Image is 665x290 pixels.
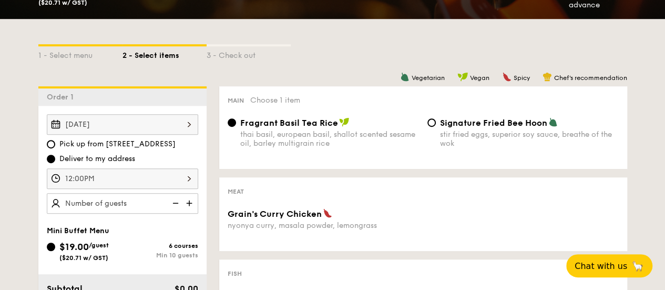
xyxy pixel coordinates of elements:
input: Pick up from [STREET_ADDRESS] [47,140,55,148]
span: Grain's Curry Chicken [228,209,322,219]
div: 6 courses [122,242,198,249]
span: Vegan [470,74,489,82]
img: icon-add.58712e84.svg [182,193,198,213]
input: Deliver to my address [47,155,55,163]
img: icon-vegetarian.fe4039eb.svg [400,72,410,82]
span: Signature Fried Bee Hoon [440,118,547,128]
img: icon-spicy.37a8142b.svg [502,72,511,82]
span: 🦙 [631,260,644,272]
div: 2 - Select items [122,46,207,61]
span: Meat [228,188,244,195]
img: icon-vegetarian.fe4039eb.svg [548,117,558,127]
span: Choose 1 item [250,96,300,105]
input: Fragrant Basil Tea Ricethai basil, european basil, shallot scented sesame oil, barley multigrain ... [228,118,236,127]
span: Deliver to my address [59,154,135,164]
span: Order 1 [47,93,78,102]
span: ($20.71 w/ GST) [59,254,108,262]
input: Signature Fried Bee Hoonstir fried eggs, superior soy sauce, breathe of the wok [427,118,436,127]
div: stir fried eggs, superior soy sauce, breathe of the wok [440,130,619,148]
span: Spicy [514,74,530,82]
span: $19.00 [59,241,89,253]
div: 1 - Select menu [38,46,122,61]
span: Pick up from [STREET_ADDRESS] [59,139,176,149]
span: Chat with us [575,261,627,271]
img: icon-vegan.f8ff3823.svg [339,117,350,127]
input: Event date [47,114,198,135]
input: Event time [47,168,198,189]
img: icon-reduce.1d2dbef1.svg [167,193,182,213]
span: Mini Buffet Menu [47,226,109,235]
img: icon-vegan.f8ff3823.svg [457,72,468,82]
span: Chef's recommendation [554,74,627,82]
span: Fish [228,270,242,277]
input: $19.00/guest($20.71 w/ GST)6 coursesMin 10 guests [47,243,55,251]
span: /guest [89,242,109,249]
div: nyonya curry, masala powder, lemongrass [228,221,419,230]
div: Min 10 guests [122,252,198,259]
div: thai basil, european basil, shallot scented sesame oil, barley multigrain rice [240,130,419,148]
span: Vegetarian [412,74,445,82]
div: 3 - Check out [207,46,291,61]
button: Chat with us🦙 [566,254,652,277]
input: Number of guests [47,193,198,214]
img: icon-spicy.37a8142b.svg [323,208,332,218]
span: Main [228,97,244,104]
img: icon-chef-hat.a58ddaea.svg [543,72,552,82]
span: Fragrant Basil Tea Rice [240,118,338,128]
